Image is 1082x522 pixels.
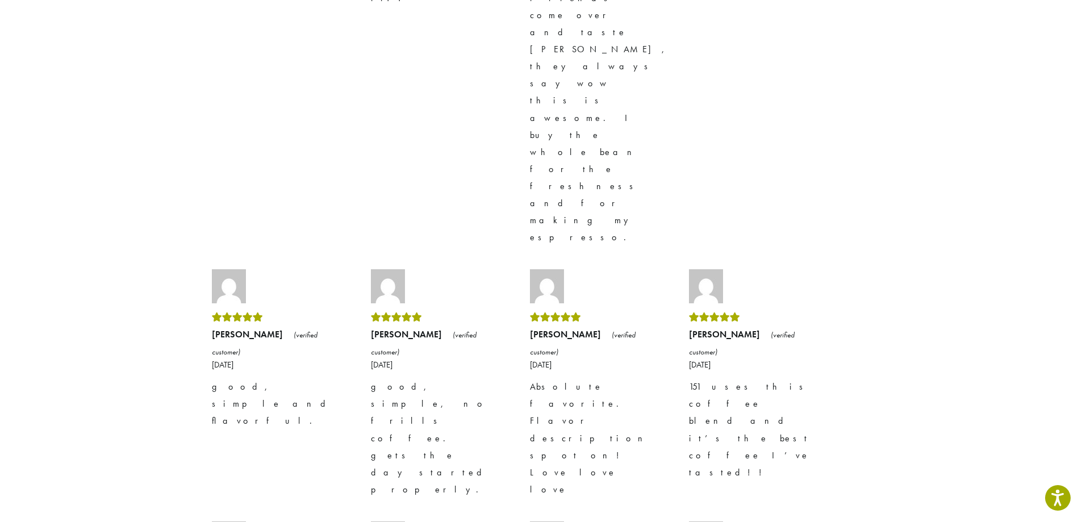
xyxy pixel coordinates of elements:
strong: [PERSON_NAME] [530,328,601,340]
time: [DATE] [689,360,820,369]
div: Rated 5 out of 5 [371,309,502,326]
div: Rated 5 out of 5 [530,309,661,326]
p: good, simple, no frills coffee. gets the day started properly. [371,378,502,498]
p: 151 uses this coffee blend and it’s the best coffee I’ve tasted!! [689,378,820,481]
strong: [PERSON_NAME] [371,328,442,340]
div: Rated 5 out of 5 [689,309,820,326]
p: Absolute favorite. Flavor description spot on! Love love love [530,378,661,498]
em: (verified customer) [371,330,477,357]
p: good, simple and flavorful. [212,378,342,429]
time: [DATE] [371,360,502,369]
em: (verified customer) [530,330,636,357]
time: [DATE] [530,360,661,369]
time: [DATE] [212,360,342,369]
em: (verified customer) [212,330,318,357]
em: (verified customer) [689,330,795,357]
strong: [PERSON_NAME] [689,328,760,340]
strong: [PERSON_NAME] [212,328,283,340]
div: Rated 5 out of 5 [212,309,342,326]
